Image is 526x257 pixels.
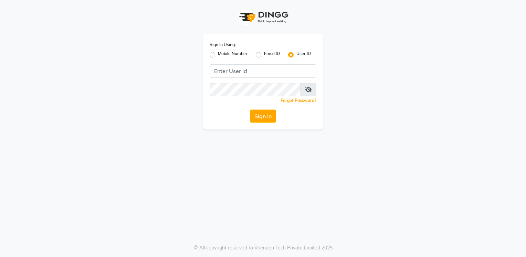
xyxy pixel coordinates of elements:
[210,42,236,48] label: Sign In Using:
[218,51,248,59] label: Mobile Number
[296,51,311,59] label: User ID
[250,110,276,123] button: Sign In
[210,83,301,96] input: Username
[235,7,291,27] img: logo1.svg
[281,98,316,103] a: Forgot Password?
[210,64,316,78] input: Username
[264,51,280,59] label: Email ID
